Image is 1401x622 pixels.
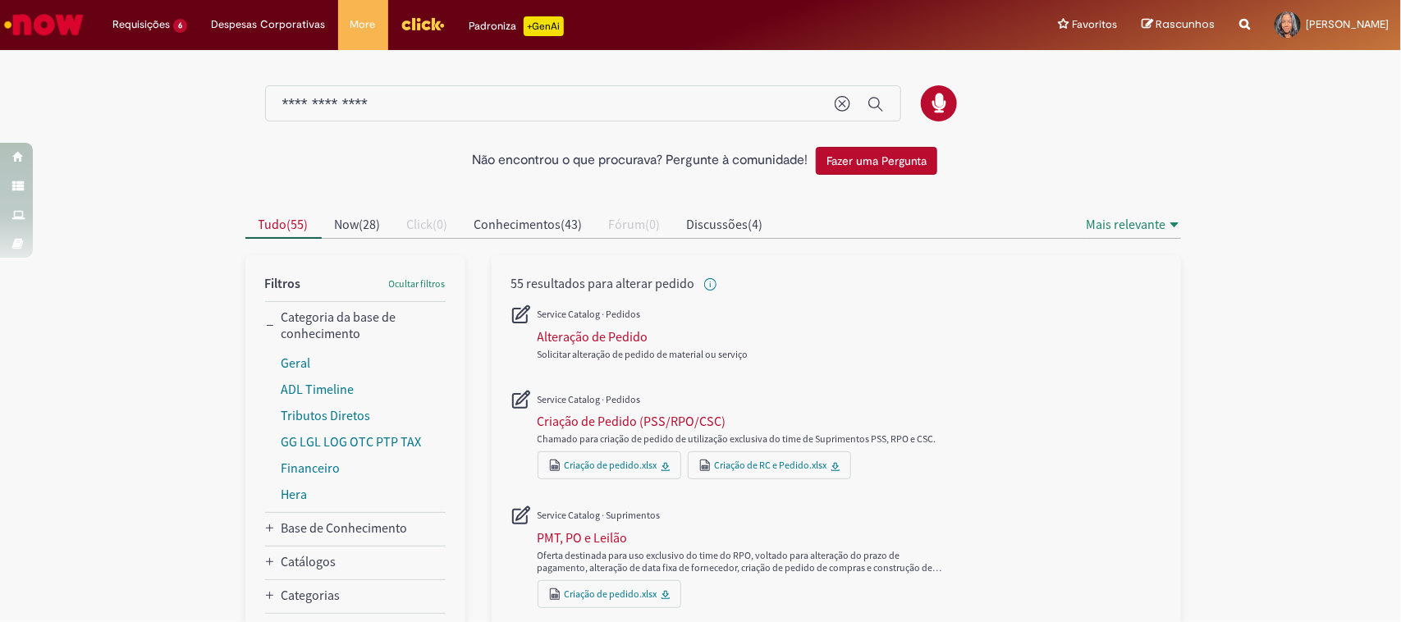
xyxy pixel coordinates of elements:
[472,153,808,168] h2: Não encontrou o que procurava? Pergunte à comunidade!
[1142,17,1215,33] a: Rascunhos
[1072,16,1117,33] span: Favoritos
[212,16,326,33] span: Despesas Corporativas
[2,8,86,41] img: ServiceNow
[173,19,187,33] span: 6
[524,16,564,36] p: +GenAi
[469,16,564,36] div: Padroniza
[350,16,376,33] span: More
[401,11,445,36] img: click_logo_yellow_360x200.png
[1156,16,1215,32] span: Rascunhos
[1306,17,1389,31] span: [PERSON_NAME]
[816,147,937,175] button: Fazer uma Pergunta
[112,16,170,33] span: Requisições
